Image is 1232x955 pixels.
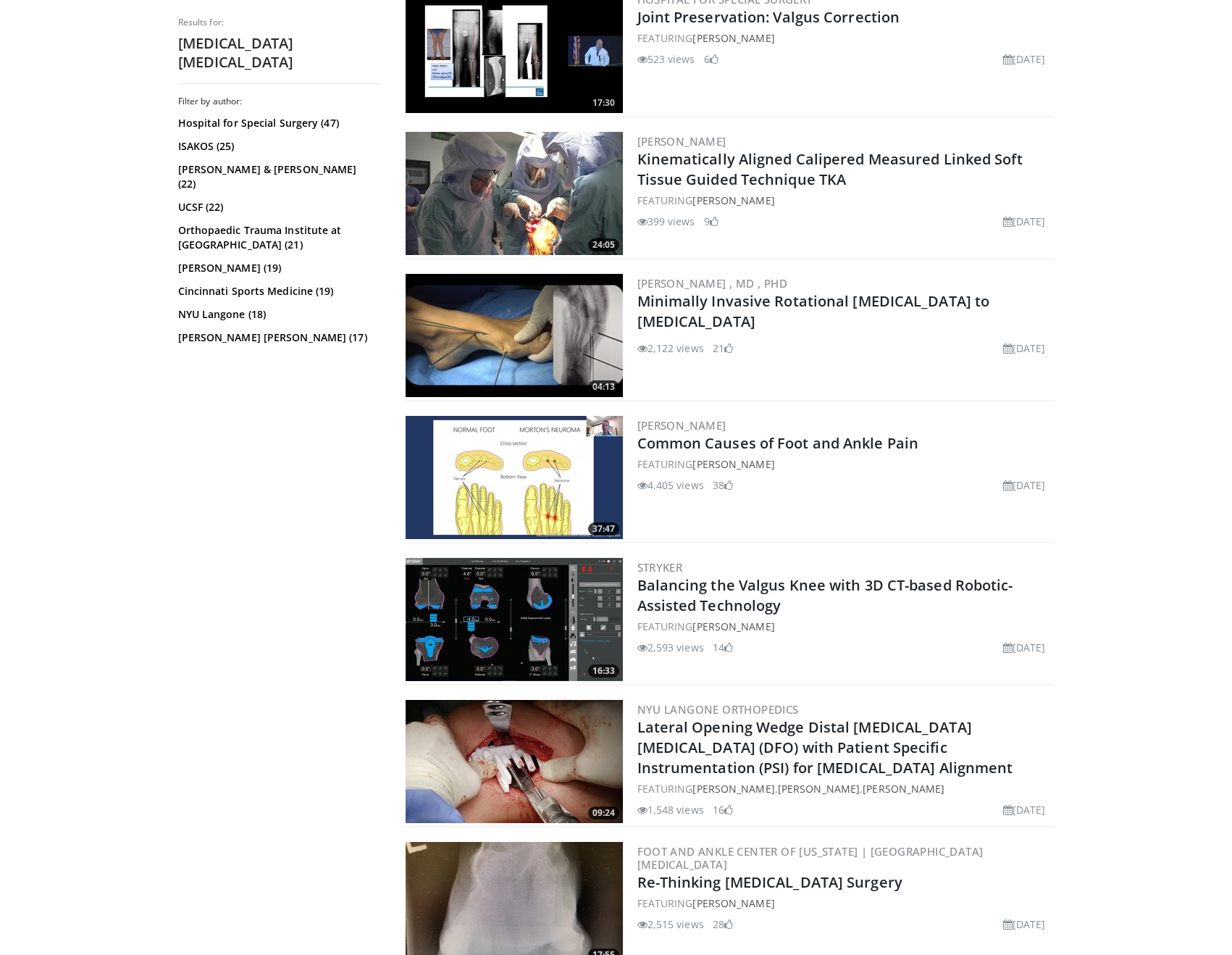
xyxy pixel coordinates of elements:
li: 4,405 views [637,477,704,493]
h3: Filter by author: [178,96,381,107]
li: [DATE] [1003,802,1046,817]
a: UCSF (22) [178,200,377,214]
a: Joint Preservation: Valgus Correction [637,7,900,27]
li: 2,122 views [637,341,704,356]
a: [PERSON_NAME] [692,457,774,471]
li: [DATE] [1003,214,1046,229]
a: [PERSON_NAME] [778,782,860,796]
li: 523 views [637,51,695,67]
li: 9 [704,214,718,229]
a: [PERSON_NAME] [692,193,774,207]
a: Orthopaedic Trauma Institute at [GEOGRAPHIC_DATA] (21) [178,223,377,252]
a: [PERSON_NAME] , MD , PhD [637,276,788,291]
li: 2,515 views [637,917,704,932]
span: 09:24 [588,806,619,820]
a: Cincinnati Sports Medicine (19) [178,284,377,299]
li: 6 [704,51,718,67]
li: 1,548 views [637,802,704,817]
a: Minimally Invasive Rotational [MEDICAL_DATA] to [MEDICAL_DATA] [637,291,990,331]
img: 81a58948-d726-4d34-9d04-63a775dda420.300x170_q85_crop-smart_upscale.jpg [406,416,623,539]
a: NYU Langone Orthopedics [637,702,799,717]
div: FEATURING [637,896,1052,911]
p: Results for: [178,17,381,28]
li: [DATE] [1003,341,1046,356]
li: 399 views [637,214,695,229]
li: 14 [713,640,733,655]
li: 2,593 views [637,640,704,655]
a: Common Causes of Foot and Ankle Pain [637,433,919,453]
li: 28 [713,917,733,932]
a: [PERSON_NAME] [637,134,726,149]
a: [PERSON_NAME] [692,896,774,910]
span: 24:05 [588,238,619,251]
span: 37:47 [588,522,619,535]
span: 04:13 [588,380,619,393]
a: [PERSON_NAME] & [PERSON_NAME] (22) [178,162,377,191]
a: [PERSON_NAME] [637,418,726,433]
a: [PERSON_NAME] [PERSON_NAME] (17) [178,330,377,345]
div: FEATURING , , [637,781,1052,796]
a: 37:47 [406,416,623,539]
a: ISAKOS (25) [178,139,377,154]
div: FEATURING [637,456,1052,472]
h2: [MEDICAL_DATA] [MEDICAL_DATA] [178,34,381,72]
img: aececb5f-a7d6-40bb-96d9-26cdf3a45450.300x170_q85_crop-smart_upscale.jpg [406,558,623,681]
li: 16 [713,802,733,817]
a: Lateral Opening Wedge Distal [MEDICAL_DATA] [MEDICAL_DATA] (DFO) with Patient Specific Instrument... [637,717,1013,777]
li: 21 [713,341,733,356]
img: 3b8a7d09-cb25-4d04-a351-9a37230f743c.300x170_q85_crop-smart_upscale.jpg [406,274,623,397]
a: Stryker [637,560,683,575]
li: [DATE] [1003,51,1046,67]
a: [PERSON_NAME] (19) [178,261,377,275]
a: Re-Thinking [MEDICAL_DATA] Surgery [637,872,902,892]
div: FEATURING [637,30,1052,46]
div: FEATURING [637,193,1052,208]
a: NYU Langone (18) [178,307,377,322]
img: 3f46f7f4-5791-4cc0-b47f-192483df2e8e.300x170_q85_crop-smart_upscale.jpg [406,132,623,255]
a: [PERSON_NAME] [863,782,944,796]
a: 04:13 [406,274,623,397]
li: [DATE] [1003,477,1046,493]
a: Kinematically Aligned Calipered Measured Linked Soft Tissue Guided Technique TKA [637,149,1023,189]
li: [DATE] [1003,640,1046,655]
a: Hospital for Special Surgery (47) [178,116,377,130]
div: FEATURING [637,619,1052,634]
li: 38 [713,477,733,493]
a: 24:05 [406,132,623,255]
a: [PERSON_NAME] [692,31,774,45]
a: 09:24 [406,700,623,823]
span: 16:33 [588,664,619,677]
a: [PERSON_NAME] [692,620,774,633]
li: [DATE] [1003,917,1046,932]
a: Balancing the Valgus Knee with 3D CT-based Robotic-Assisted Technology [637,575,1013,615]
img: 146b9529-9ad5-4636-bbd6-d91253f90457.jpg.300x170_q85_crop-smart_upscale.jpg [406,700,623,823]
a: Foot and Ankle Center of [US_STATE] | [GEOGRAPHIC_DATA][MEDICAL_DATA] [637,844,984,872]
span: 17:30 [588,96,619,109]
a: 16:33 [406,558,623,681]
a: [PERSON_NAME] [692,782,774,796]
